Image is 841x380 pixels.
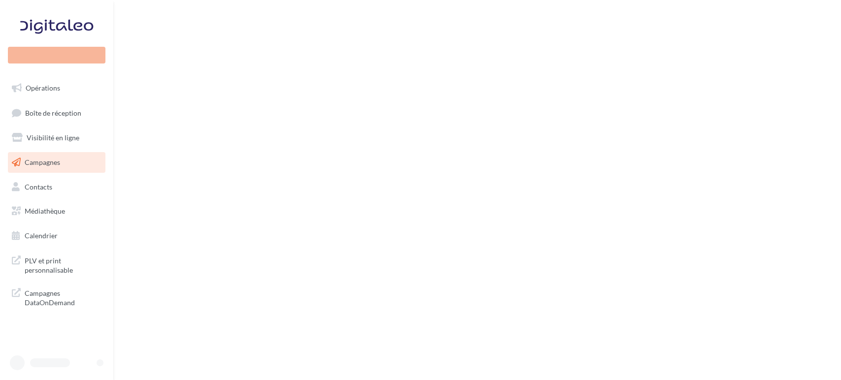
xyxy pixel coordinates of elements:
span: Visibilité en ligne [27,133,79,142]
a: Visibilité en ligne [6,127,107,148]
a: Boîte de réception [6,102,107,124]
a: Contacts [6,177,107,197]
a: PLV et print personnalisable [6,250,107,279]
span: Contacts [25,182,52,190]
span: PLV et print personnalisable [25,254,101,275]
a: Campagnes DataOnDemand [6,283,107,312]
div: Nouvelle campagne [8,47,105,63]
span: Médiathèque [25,207,65,215]
span: Campagnes [25,158,60,166]
span: Calendrier [25,231,58,240]
span: Campagnes DataOnDemand [25,286,101,308]
span: Boîte de réception [25,108,81,117]
a: Campagnes [6,152,107,173]
a: Médiathèque [6,201,107,222]
a: Calendrier [6,225,107,246]
a: Opérations [6,78,107,98]
span: Opérations [26,84,60,92]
